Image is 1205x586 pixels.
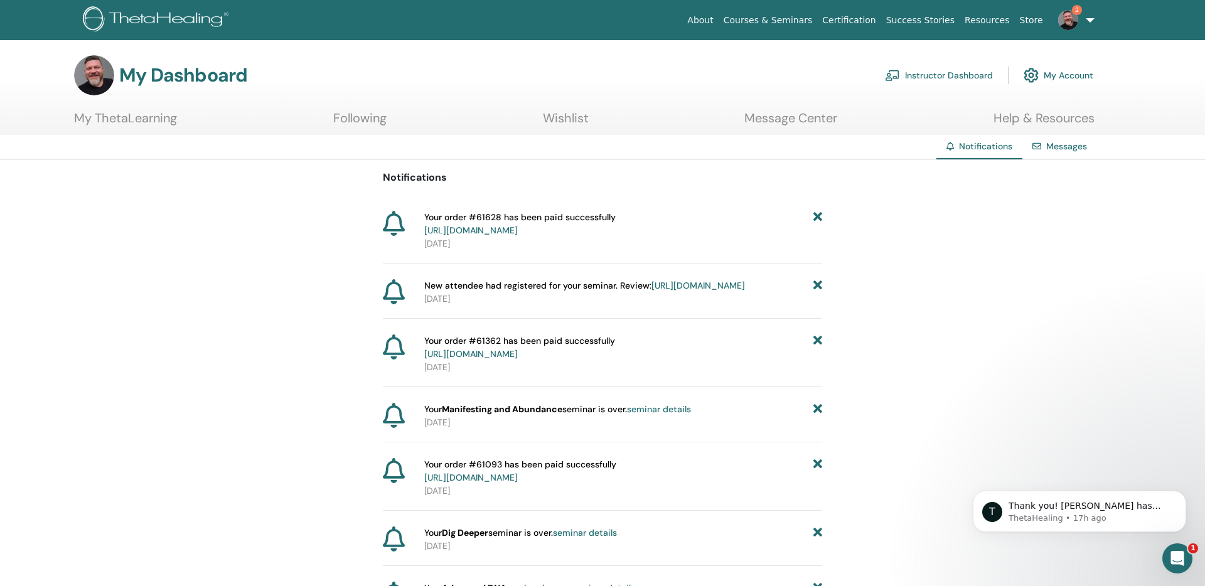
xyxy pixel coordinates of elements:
span: Your seminar is over. [424,526,617,540]
img: default.jpg [1058,10,1078,30]
span: Your order #61628 has been paid successfully [424,211,616,237]
a: seminar details [627,403,691,415]
a: [URL][DOMAIN_NAME] [424,348,518,360]
a: [URL][DOMAIN_NAME] [651,280,745,291]
span: 1 [1188,543,1198,553]
span: Notifications [959,141,1012,152]
a: Help & Resources [993,110,1095,135]
p: [DATE] [424,237,822,250]
a: Instructor Dashboard [885,61,993,89]
img: logo.png [83,6,233,35]
a: Certification [817,9,881,32]
a: My Account [1024,61,1093,89]
a: About [682,9,718,32]
span: New attendee had registered for your seminar. Review: [424,279,745,292]
a: Following [333,110,387,135]
a: Resources [960,9,1015,32]
p: [DATE] [424,540,822,553]
span: Your order #61362 has been paid successfully [424,334,615,361]
span: 2 [1072,5,1082,15]
span: Your order #61093 has been paid successfully [424,458,616,484]
a: Message Center [744,110,837,135]
p: [DATE] [424,484,822,498]
a: Success Stories [881,9,960,32]
iframe: Intercom notifications message [954,464,1205,552]
a: [URL][DOMAIN_NAME] [424,225,518,236]
a: Courses & Seminars [719,9,818,32]
p: [DATE] [424,292,822,306]
img: cog.svg [1024,65,1039,86]
p: [DATE] [424,416,822,429]
img: chalkboard-teacher.svg [885,70,900,81]
a: Messages [1046,141,1087,152]
strong: Manifesting and Abundance [442,403,562,415]
p: Notifications [383,170,822,185]
strong: Dig Deeper [442,527,488,538]
iframe: Intercom live chat [1162,543,1192,573]
a: My ThetaLearning [74,110,177,135]
span: Your seminar is over. [424,403,691,416]
img: default.jpg [74,55,114,95]
a: [URL][DOMAIN_NAME] [424,472,518,483]
h3: My Dashboard [119,64,247,87]
a: Store [1015,9,1048,32]
p: [DATE] [424,361,822,374]
a: Wishlist [543,110,589,135]
a: seminar details [553,527,617,538]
